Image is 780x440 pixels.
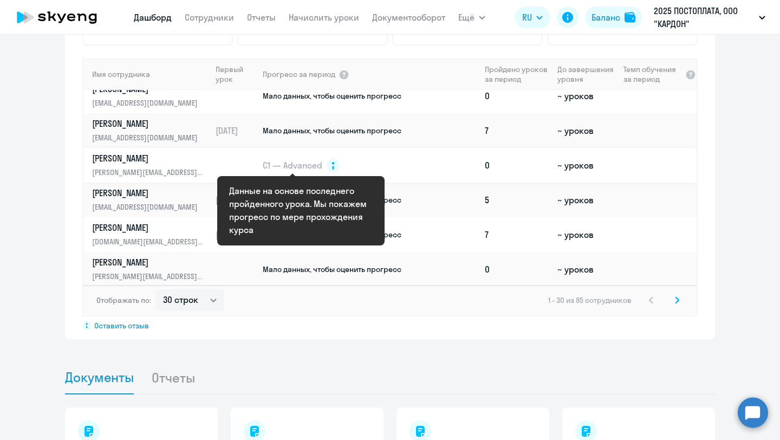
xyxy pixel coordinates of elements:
[92,132,204,144] p: [EMAIL_ADDRESS][DOMAIN_NAME]
[92,118,204,130] p: [PERSON_NAME]
[92,256,204,268] p: [PERSON_NAME]
[185,12,234,23] a: Сотрудники
[372,12,445,23] a: Документооборот
[553,183,619,217] td: ~ уроков
[591,11,620,24] div: Баланс
[92,166,204,178] p: [PERSON_NAME][EMAIL_ADDRESS][DOMAIN_NAME]
[522,11,532,24] span: RU
[625,12,635,23] img: balance
[211,217,262,252] td: [DATE]
[92,256,211,282] a: [PERSON_NAME][PERSON_NAME][EMAIL_ADDRESS][DOMAIN_NAME]
[263,264,401,274] span: Мало данных, чтобы оценить прогресс
[553,148,619,183] td: ~ уроков
[480,217,553,252] td: 7
[263,159,322,171] span: C1 — Advanced
[211,59,262,90] th: Первый урок
[92,152,211,178] a: [PERSON_NAME][PERSON_NAME][EMAIL_ADDRESS][DOMAIN_NAME]
[648,4,771,30] button: 2025 ПОСТОПЛАТА, ООО "КАРДОН"
[548,295,632,305] span: 1 - 30 из 85 сотрудников
[134,12,172,23] a: Дашборд
[92,270,204,282] p: [PERSON_NAME][EMAIL_ADDRESS][DOMAIN_NAME]
[585,7,642,28] button: Балансbalance
[480,148,553,183] td: 0
[553,79,619,113] td: ~ уроков
[654,4,755,30] p: 2025 ПОСТОПЛАТА, ООО "КАРДОН"
[553,252,619,287] td: ~ уроков
[92,222,211,248] a: [PERSON_NAME][DOMAIN_NAME][EMAIL_ADDRESS][DOMAIN_NAME]
[83,59,211,90] th: Имя сотрудника
[92,222,204,234] p: [PERSON_NAME]
[65,361,715,394] ul: Tabs
[553,113,619,148] td: ~ уроков
[247,12,276,23] a: Отчеты
[263,69,335,79] span: Прогресс за период
[92,118,211,144] a: [PERSON_NAME][EMAIL_ADDRESS][DOMAIN_NAME]
[263,91,401,101] span: Мало данных, чтобы оценить прогресс
[92,187,211,213] a: [PERSON_NAME][EMAIL_ADDRESS][DOMAIN_NAME]
[211,113,262,148] td: [DATE]
[553,217,619,252] td: ~ уроков
[211,183,262,217] td: [DATE]
[553,59,619,90] th: До завершения уровня
[623,64,682,84] span: Темп обучения за период
[92,236,204,248] p: [DOMAIN_NAME][EMAIL_ADDRESS][DOMAIN_NAME]
[458,11,474,24] span: Ещё
[480,183,553,217] td: 5
[289,12,359,23] a: Начислить уроки
[92,83,211,109] a: [PERSON_NAME][EMAIL_ADDRESS][DOMAIN_NAME]
[92,187,204,199] p: [PERSON_NAME]
[94,321,149,331] span: Оставить отзыв
[92,97,204,109] p: [EMAIL_ADDRESS][DOMAIN_NAME]
[515,7,550,28] button: RU
[92,152,204,164] p: [PERSON_NAME]
[263,126,401,135] span: Мало данных, чтобы оценить прогресс
[480,59,553,90] th: Пройдено уроков за период
[92,201,204,213] p: [EMAIL_ADDRESS][DOMAIN_NAME]
[229,184,373,236] div: Данные на основе последнего пройденного урока. Мы покажем прогресс по мере прохождения курса
[480,79,553,113] td: 0
[480,113,553,148] td: 7
[480,252,553,287] td: 0
[96,295,151,305] span: Отображать по:
[458,7,485,28] button: Ещё
[65,369,134,385] span: Документы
